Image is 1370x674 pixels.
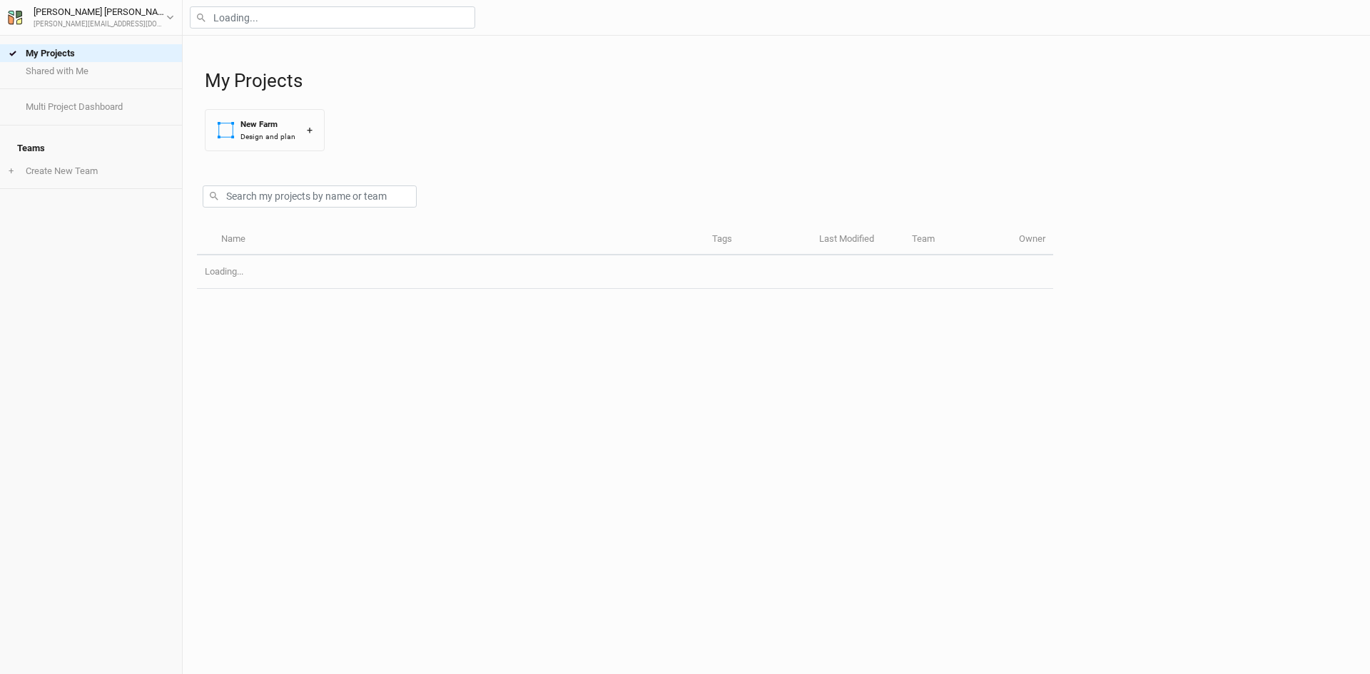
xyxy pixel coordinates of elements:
[197,255,1053,289] td: Loading...
[240,118,295,131] div: New Farm
[213,225,704,255] th: Name
[240,131,295,142] div: Design and plan
[190,6,475,29] input: Loading...
[205,70,1356,92] h1: My Projects
[904,225,1011,255] th: Team
[307,123,313,138] div: +
[203,185,417,208] input: Search my projects by name or team
[9,134,173,163] h4: Teams
[7,4,175,30] button: [PERSON_NAME] [PERSON_NAME][PERSON_NAME][EMAIL_ADDRESS][DOMAIN_NAME]
[205,109,325,151] button: New FarmDesign and plan+
[811,225,904,255] th: Last Modified
[9,165,14,177] span: +
[34,5,166,19] div: [PERSON_NAME] [PERSON_NAME]
[34,19,166,30] div: [PERSON_NAME][EMAIL_ADDRESS][DOMAIN_NAME]
[704,225,811,255] th: Tags
[1011,225,1053,255] th: Owner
